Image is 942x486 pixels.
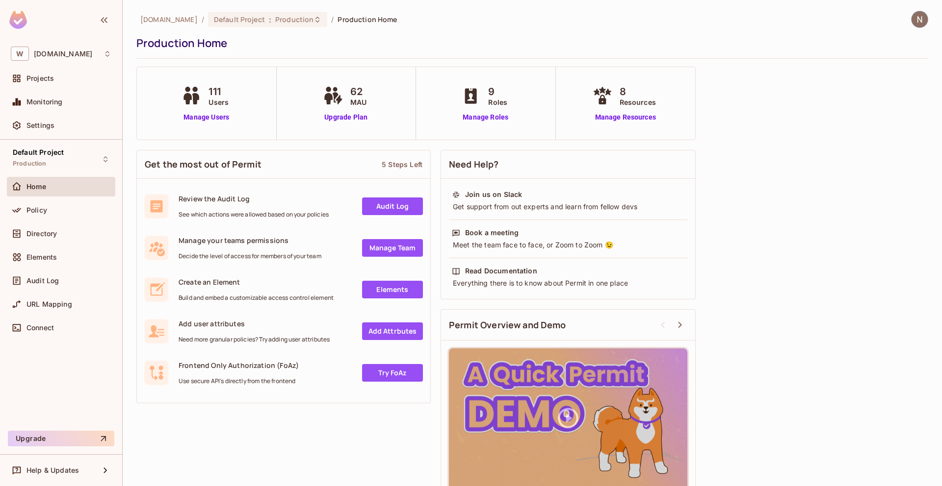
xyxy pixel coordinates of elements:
[912,11,928,27] img: Naman Malik
[145,158,262,170] span: Get the most out of Permit
[26,466,79,474] span: Help & Updates
[449,158,499,170] span: Need Help?
[449,319,566,331] span: Permit Overview and Demo
[321,112,371,122] a: Upgrade Plan
[8,431,114,446] button: Upgrade
[26,300,72,308] span: URL Mapping
[362,322,423,340] a: Add Attrbutes
[202,15,204,24] li: /
[179,194,329,203] span: Review the Audit Log
[26,230,57,238] span: Directory
[179,252,321,260] span: Decide the level of access for members of your team
[34,50,92,58] span: Workspace: withpronto.com
[179,336,330,343] span: Need more granular policies? Try adding user attributes
[382,160,422,169] div: 5 Steps Left
[488,97,507,107] span: Roles
[214,15,265,24] span: Default Project
[179,112,234,122] a: Manage Users
[11,47,29,61] span: W
[9,11,27,29] img: SReyMgAAAABJRU5ErkJggg==
[488,84,507,99] span: 9
[465,266,537,276] div: Read Documentation
[268,16,272,24] span: :
[179,294,334,302] span: Build and embed a customizable access control element
[179,361,299,370] span: Frontend Only Authorization (FoAz)
[13,160,47,168] span: Production
[179,277,334,287] span: Create an Element
[26,121,54,129] span: Settings
[350,84,366,99] span: 62
[26,206,47,214] span: Policy
[26,74,54,82] span: Projects
[209,84,229,99] span: 111
[620,97,656,107] span: Resources
[26,277,59,285] span: Audit Log
[179,211,329,219] span: See which actions were allowed based on your policies
[620,84,656,99] span: 8
[350,97,366,107] span: MAU
[590,112,661,122] a: Manage Resources
[209,97,229,107] span: Users
[465,190,522,199] div: Join us on Slack
[140,15,198,24] span: the active workspace
[362,364,423,382] a: Try FoAz
[13,148,64,156] span: Default Project
[26,253,57,261] span: Elements
[452,202,684,212] div: Get support from out experts and learn from fellow devs
[26,183,47,191] span: Home
[362,281,423,298] a: Elements
[136,36,923,50] div: Production Home
[338,15,397,24] span: Production Home
[179,319,330,328] span: Add user attributes
[275,15,314,24] span: Production
[362,197,423,215] a: Audit Log
[331,15,334,24] li: /
[26,324,54,332] span: Connect
[459,112,512,122] a: Manage Roles
[452,240,684,250] div: Meet the team face to face, or Zoom to Zoom 😉
[465,228,519,238] div: Book a meeting
[26,98,63,106] span: Monitoring
[179,377,299,385] span: Use secure API's directly from the frontend
[179,236,321,245] span: Manage your teams permissions
[362,239,423,257] a: Manage Team
[452,278,684,288] div: Everything there is to know about Permit in one place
